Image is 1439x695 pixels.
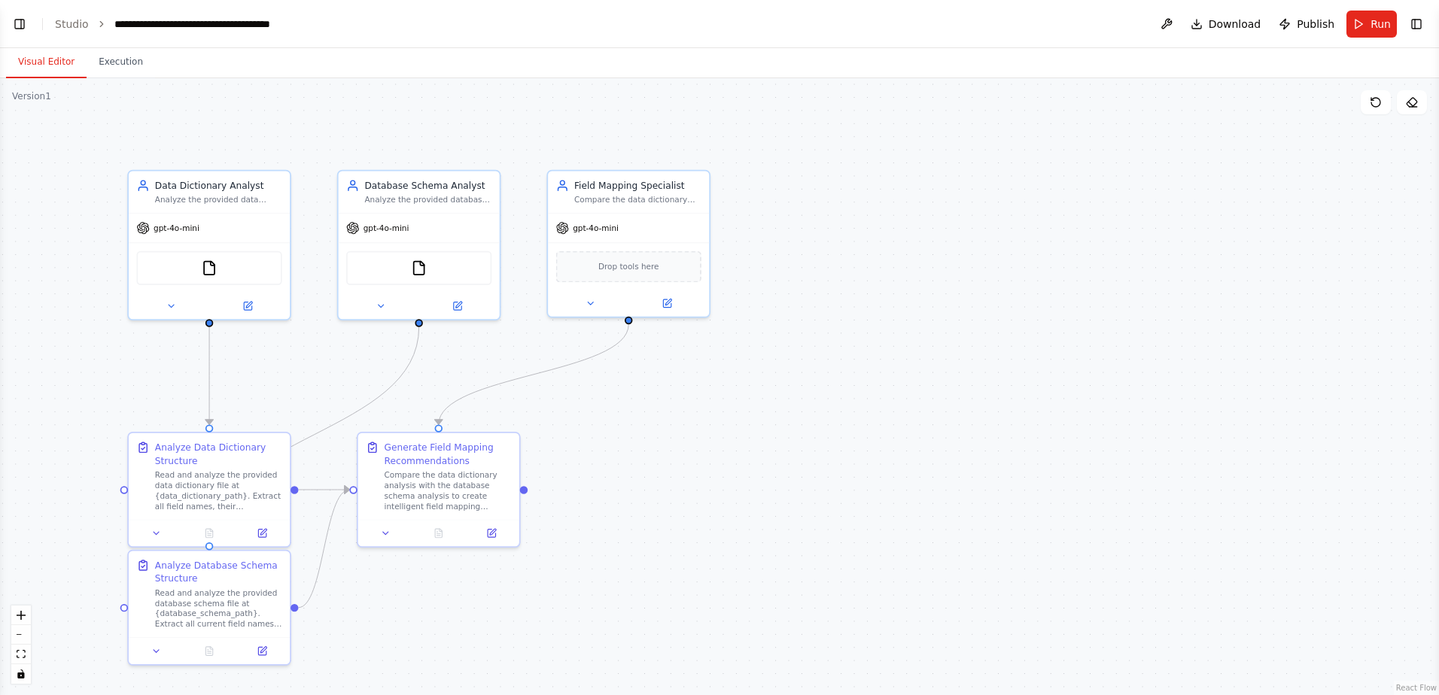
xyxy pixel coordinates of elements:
[87,47,155,78] button: Execution
[127,550,291,666] div: Analyze Database Schema StructureRead and analyze the provided database schema file at {database_...
[411,525,467,541] button: No output available
[630,296,704,311] button: Open in side panel
[202,327,215,425] g: Edge from 97769f72-b3f4-4d29-8a41-f3035dfdc049 to 4a5a96cb-60b2-4b39-a7be-796cd6a17846
[155,441,282,467] div: Analyze Data Dictionary Structure
[298,483,349,496] g: Edge from 4a5a96cb-60b2-4b39-a7be-796cd6a17846 to b88b3ccd-4f05-4603-8b3b-6542eb848879
[357,432,521,548] div: Generate Field Mapping RecommendationsCompare the data dictionary analysis with the database sche...
[181,525,237,541] button: No output available
[573,223,619,233] span: gpt-4o-mini
[127,170,291,320] div: Data Dictionary AnalystAnalyze the provided data dictionary to extract field names, descriptions,...
[11,605,31,625] button: zoom in
[11,645,31,664] button: fit view
[385,469,512,511] div: Compare the data dictionary analysis with the database schema analysis to create intelligent fiel...
[155,469,282,511] div: Read and analyze the provided data dictionary file at {data_dictionary_path}. Extract all field n...
[1371,17,1391,32] span: Run
[11,625,31,645] button: zoom out
[385,441,512,467] div: Generate Field Mapping Recommendations
[6,47,87,78] button: Visual Editor
[364,179,491,192] div: Database Schema Analyst
[11,605,31,684] div: React Flow controls
[574,179,701,192] div: Field Mapping Specialist
[55,17,284,32] nav: breadcrumb
[574,195,701,205] div: Compare the data dictionary and database schema to create intelligent "from -> to" field mappings...
[55,18,89,30] a: Studio
[469,525,514,541] button: Open in side panel
[1346,11,1397,38] button: Run
[211,298,284,314] button: Open in side panel
[202,260,218,276] img: FileReadTool
[12,90,51,102] div: Version 1
[546,170,710,318] div: Field Mapping SpecialistCompare the data dictionary and database schema to create intelligent "fr...
[420,298,494,314] button: Open in side panel
[11,664,31,684] button: toggle interactivity
[1396,684,1437,692] a: React Flow attribution
[337,170,501,320] div: Database Schema AnalystAnalyze the provided database schema or structure to extract current field...
[364,223,409,233] span: gpt-4o-mini
[154,223,199,233] span: gpt-4o-mini
[411,260,427,276] img: FileReadTool
[432,324,635,424] g: Edge from 2146fab1-5e04-4ecc-a3a9-4ee6843dbec9 to b88b3ccd-4f05-4603-8b3b-6542eb848879
[364,195,491,205] div: Analyze the provided database schema or structure to extract current field names, data types, and...
[239,643,284,659] button: Open in side panel
[1297,17,1334,32] span: Publish
[155,195,282,205] div: Analyze the provided data dictionary to extract field names, descriptions, and data types. Create...
[239,525,284,541] button: Open in side panel
[155,179,282,192] div: Data Dictionary Analyst
[155,559,282,585] div: Analyze Database Schema Structure
[1209,17,1261,32] span: Download
[127,432,291,548] div: Analyze Data Dictionary StructureRead and analyze the provided data dictionary file at {data_dict...
[1185,11,1267,38] button: Download
[155,587,282,630] div: Read and analyze the provided database schema file at {database_schema_path}. Extract all current...
[181,643,237,659] button: No output available
[598,260,659,273] span: Drop tools here
[1273,11,1340,38] button: Publish
[298,483,349,614] g: Edge from 6628e641-df4e-4fb6-ae7c-6f3aba53b49e to b88b3ccd-4f05-4603-8b3b-6542eb848879
[202,327,425,542] g: Edge from b8bf633e-ddc7-469f-bad8-796e771d1174 to 6628e641-df4e-4fb6-ae7c-6f3aba53b49e
[9,14,30,35] button: Show left sidebar
[1406,14,1427,35] button: Show right sidebar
